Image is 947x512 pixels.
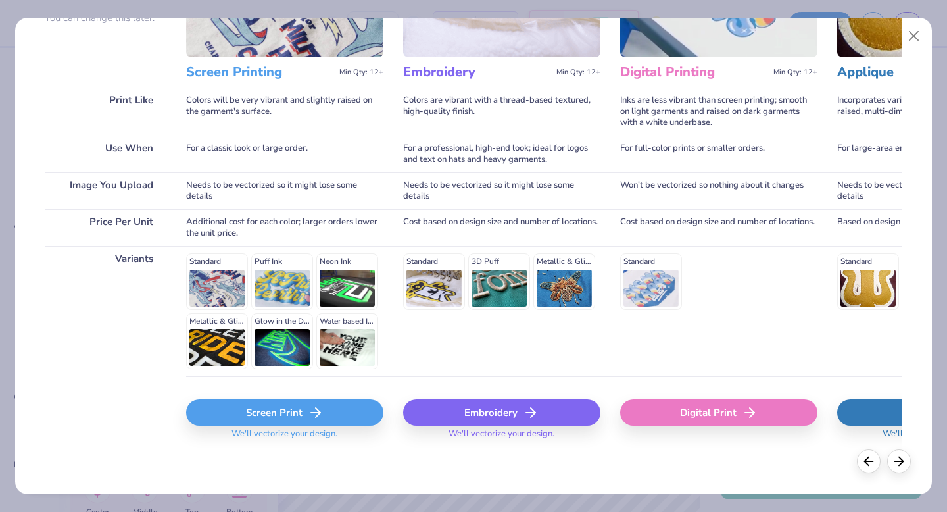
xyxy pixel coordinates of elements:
[339,68,383,77] span: Min Qty: 12+
[186,209,383,246] div: Additional cost for each color; larger orders lower the unit price.
[443,428,560,448] span: We'll vectorize your design.
[45,136,166,172] div: Use When
[45,13,166,24] p: You can change this later.
[186,172,383,209] div: Needs to be vectorized so it might lose some details
[186,64,334,81] h3: Screen Printing
[403,172,600,209] div: Needs to be vectorized so it might lose some details
[620,399,817,426] div: Digital Print
[620,172,817,209] div: Won't be vectorized so nothing about it changes
[186,136,383,172] div: For a classic look or large order.
[403,136,600,172] div: For a professional, high-end look; ideal for logos and text on hats and heavy garments.
[403,399,600,426] div: Embroidery
[45,172,166,209] div: Image You Upload
[620,136,817,172] div: For full-color prints or smaller orders.
[226,428,343,448] span: We'll vectorize your design.
[45,209,166,246] div: Price Per Unit
[403,88,600,136] div: Colors are vibrant with a thread-based textured, high-quality finish.
[186,88,383,136] div: Colors will be very vibrant and slightly raised on the garment's surface.
[403,64,551,81] h3: Embroidery
[186,399,383,426] div: Screen Print
[620,209,817,246] div: Cost based on design size and number of locations.
[45,246,166,376] div: Variants
[620,64,768,81] h3: Digital Printing
[620,88,817,136] div: Inks are less vibrant than screen printing; smooth on light garments and raised on dark garments ...
[556,68,600,77] span: Min Qty: 12+
[403,209,600,246] div: Cost based on design size and number of locations.
[45,88,166,136] div: Print Like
